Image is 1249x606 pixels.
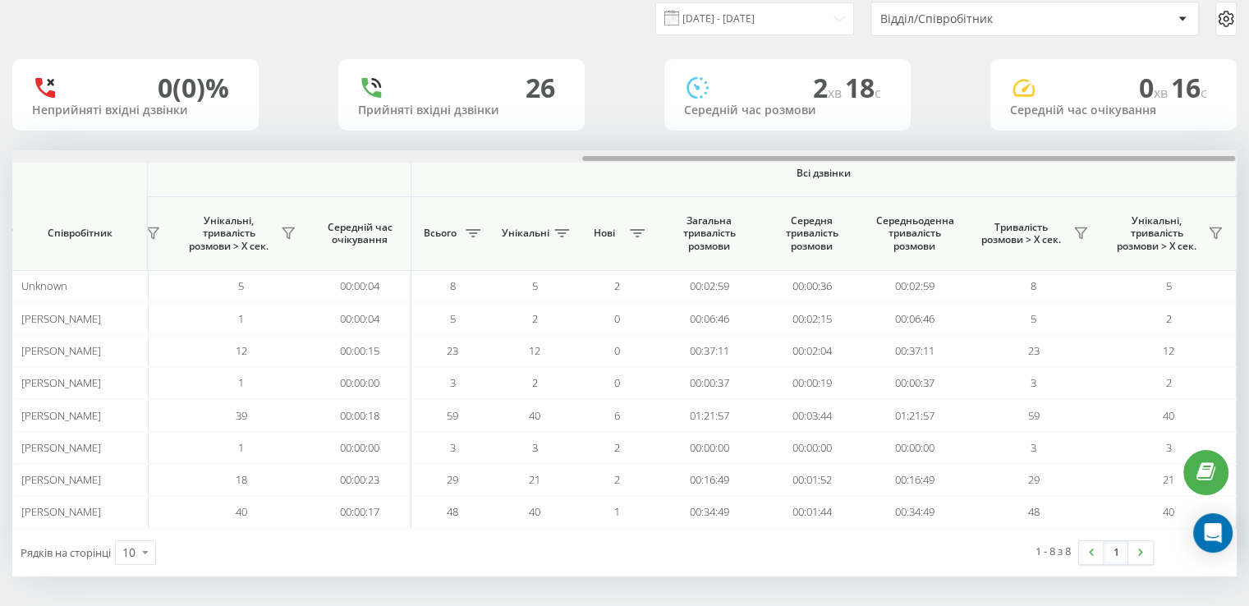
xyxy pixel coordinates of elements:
span: 8 [450,278,456,293]
span: 1 [238,375,244,390]
span: 5 [1031,311,1036,326]
span: Нові [584,227,625,240]
span: 2 [1166,311,1172,326]
td: 00:03:44 [760,399,863,431]
span: Унікальні [502,227,549,240]
span: 18 [845,70,881,105]
td: 00:00:00 [658,432,760,464]
span: c [875,84,881,102]
span: [PERSON_NAME] [21,504,101,519]
span: 12 [1163,343,1174,358]
span: 3 [532,440,538,455]
td: 00:00:04 [309,270,411,302]
span: 12 [236,343,247,358]
span: хв [1154,84,1171,102]
span: [PERSON_NAME] [21,375,101,390]
span: 3 [450,440,456,455]
span: 21 [529,472,540,487]
span: 40 [1163,408,1174,423]
span: 5 [532,278,538,293]
span: 29 [1028,472,1040,487]
span: 2 [532,375,538,390]
span: 29 [447,472,458,487]
span: [PERSON_NAME] [21,343,101,358]
span: 40 [1163,504,1174,519]
div: 0 (0)% [158,72,229,103]
td: 01:21:57 [863,399,966,431]
div: Середній час очікування [1010,103,1217,117]
td: 00:00:00 [863,432,966,464]
td: 00:02:15 [760,302,863,334]
td: 00:34:49 [658,496,760,528]
td: 00:00:00 [309,367,411,399]
span: c [1201,84,1207,102]
td: 00:00:37 [863,367,966,399]
span: Рядків на сторінці [21,545,111,560]
span: 1 [238,311,244,326]
span: 3 [450,375,456,390]
div: Прийняті вхідні дзвінки [358,103,565,117]
span: 8 [1031,278,1036,293]
td: 00:01:44 [760,496,863,528]
td: 00:02:59 [658,270,760,302]
span: хв [828,84,845,102]
div: 10 [122,544,135,561]
span: 21 [1163,472,1174,487]
span: Всього [420,227,461,240]
td: 00:00:00 [760,432,863,464]
span: 16 [1171,70,1207,105]
span: 6 [614,408,620,423]
span: 48 [447,504,458,519]
span: 0 [614,311,620,326]
span: 5 [238,278,244,293]
span: 23 [447,343,458,358]
span: 2 [532,311,538,326]
td: 00:06:46 [658,302,760,334]
span: 5 [450,311,456,326]
span: 2 [1166,375,1172,390]
span: Унікальні, тривалість розмови > Х сек. [181,214,276,253]
span: Всі дзвінки [460,167,1187,180]
span: [PERSON_NAME] [21,472,101,487]
span: 23 [1028,343,1040,358]
span: 18 [236,472,247,487]
span: Середній час очікування [321,221,398,246]
span: 59 [447,408,458,423]
span: 3 [1031,440,1036,455]
span: Середня тривалість розмови [773,214,851,253]
div: 26 [526,72,555,103]
td: 00:16:49 [658,464,760,496]
span: 39 [236,408,247,423]
span: 0 [614,343,620,358]
span: Середньоденна тривалість розмови [875,214,953,253]
td: 00:02:59 [863,270,966,302]
span: 40 [529,408,540,423]
span: 40 [529,504,540,519]
span: Тривалість розмови > Х сек. [974,221,1068,246]
span: 3 [1166,440,1172,455]
td: 00:00:04 [309,302,411,334]
div: Відділ/Співробітник [880,12,1077,26]
span: 3 [1031,375,1036,390]
td: 00:00:00 [309,432,411,464]
td: 00:00:18 [309,399,411,431]
span: 59 [1028,408,1040,423]
td: 01:21:57 [658,399,760,431]
span: 2 [813,70,845,105]
span: [PERSON_NAME] [21,311,101,326]
span: Співробітник [26,227,133,240]
td: 00:00:15 [309,335,411,367]
span: 5 [1166,278,1172,293]
span: 1 [238,440,244,455]
div: 1 - 8 з 8 [1035,543,1071,559]
div: Середній час розмови [684,103,891,117]
td: 00:00:37 [658,367,760,399]
span: 0 [1139,70,1171,105]
td: 00:01:52 [760,464,863,496]
td: 00:02:04 [760,335,863,367]
span: 48 [1028,504,1040,519]
span: Unknown [21,278,67,293]
a: 1 [1104,541,1128,564]
span: Унікальні, тривалість розмови > Х сек. [1109,214,1203,253]
span: 2 [614,278,620,293]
